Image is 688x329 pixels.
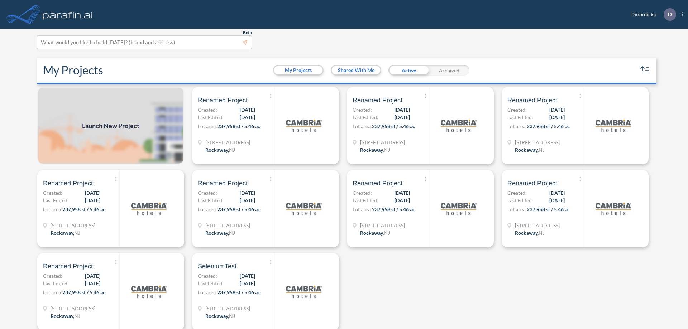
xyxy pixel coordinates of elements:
[395,197,410,204] span: [DATE]
[85,272,100,280] span: [DATE]
[131,274,167,310] img: logo
[384,147,390,153] span: NJ
[43,189,62,197] span: Created:
[198,123,217,129] span: Lot area:
[74,230,80,236] span: NJ
[198,206,217,212] span: Lot area:
[43,272,62,280] span: Created:
[507,123,527,129] span: Lot area:
[43,262,93,271] span: Renamed Project
[286,191,322,227] img: logo
[360,147,384,153] span: Rockaway ,
[507,106,527,113] span: Created:
[507,206,527,212] span: Lot area:
[507,189,527,197] span: Created:
[395,106,410,113] span: [DATE]
[198,96,248,105] span: Renamed Project
[43,197,69,204] span: Last Edited:
[596,108,631,144] img: logo
[43,206,62,212] span: Lot area:
[353,113,378,121] span: Last Edited:
[395,189,410,197] span: [DATE]
[596,191,631,227] img: logo
[240,197,255,204] span: [DATE]
[353,189,372,197] span: Created:
[353,206,372,212] span: Lot area:
[515,230,539,236] span: Rockaway ,
[429,65,469,76] div: Archived
[360,139,405,146] span: 321 Mt Hope Ave
[217,123,260,129] span: 237,958 sf / 5.46 ac
[198,113,224,121] span: Last Edited:
[388,65,429,76] div: Active
[205,147,229,153] span: Rockaway ,
[198,262,236,271] span: SeleniumTest
[240,280,255,287] span: [DATE]
[353,106,372,113] span: Created:
[515,222,560,229] span: 321 Mt Hope Ave
[539,147,545,153] span: NJ
[332,66,380,74] button: Shared With Me
[51,312,80,320] div: Rockaway, NJ
[507,96,557,105] span: Renamed Project
[353,96,402,105] span: Renamed Project
[51,230,74,236] span: Rockaway ,
[549,189,565,197] span: [DATE]
[41,7,94,21] img: logo
[441,191,477,227] img: logo
[85,189,100,197] span: [DATE]
[353,123,372,129] span: Lot area:
[131,191,167,227] img: logo
[205,139,250,146] span: 321 Mt Hope Ave
[74,313,80,319] span: NJ
[198,179,248,188] span: Renamed Project
[62,206,105,212] span: 237,958 sf / 5.46 ac
[205,222,250,229] span: 321 Mt Hope Ave
[43,280,69,287] span: Last Edited:
[62,289,105,295] span: 237,958 sf / 5.46 ac
[286,108,322,144] img: logo
[37,87,184,164] a: Launch New Project
[205,312,235,320] div: Rockaway, NJ
[549,106,565,113] span: [DATE]
[353,179,402,188] span: Renamed Project
[205,229,235,237] div: Rockaway, NJ
[395,113,410,121] span: [DATE]
[668,11,672,18] p: D
[515,229,545,237] div: Rockaway, NJ
[441,108,477,144] img: logo
[549,197,565,204] span: [DATE]
[620,8,683,21] div: Dinamicka
[507,197,533,204] span: Last Edited:
[229,313,235,319] span: NJ
[198,272,217,280] span: Created:
[205,146,235,154] div: Rockaway, NJ
[43,63,103,77] h2: My Projects
[240,113,255,121] span: [DATE]
[240,272,255,280] span: [DATE]
[360,222,405,229] span: 321 Mt Hope Ave
[353,197,378,204] span: Last Edited:
[229,230,235,236] span: NJ
[37,87,184,164] img: add
[507,179,557,188] span: Renamed Project
[360,146,390,154] div: Rockaway, NJ
[51,305,95,312] span: 321 Mt Hope Ave
[82,121,139,131] span: Launch New Project
[217,206,260,212] span: 237,958 sf / 5.46 ac
[205,305,250,312] span: 321 Mt Hope Ave
[205,230,229,236] span: Rockaway ,
[43,179,93,188] span: Renamed Project
[360,229,390,237] div: Rockaway, NJ
[217,289,260,295] span: 237,958 sf / 5.46 ac
[85,280,100,287] span: [DATE]
[527,206,570,212] span: 237,958 sf / 5.46 ac
[515,139,560,146] span: 321 Mt Hope Ave
[51,222,95,229] span: 321 Mt Hope Ave
[372,123,415,129] span: 237,958 sf / 5.46 ac
[198,280,224,287] span: Last Edited:
[507,113,533,121] span: Last Edited:
[229,147,235,153] span: NJ
[51,313,74,319] span: Rockaway ,
[360,230,384,236] span: Rockaway ,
